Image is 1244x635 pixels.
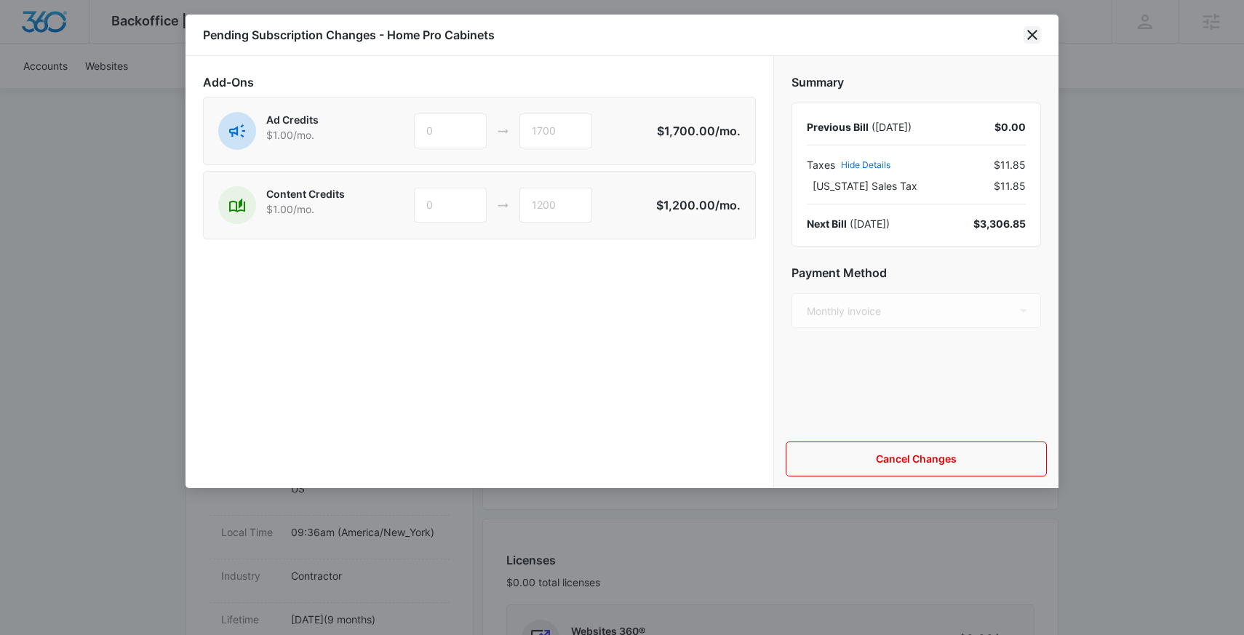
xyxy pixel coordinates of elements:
div: $3,306.85 [973,216,1026,231]
p: $1.00 /mo. [266,127,319,143]
span: Previous Bill [807,121,869,133]
button: Hide Details [841,161,890,169]
div: $0.00 [994,119,1026,135]
div: ( [DATE] ) [807,119,912,135]
h2: Summary [792,73,1041,91]
p: $1,200.00 [656,196,741,214]
span: [US_STATE] Sales Tax [813,178,917,193]
button: Cancel Changes [786,442,1047,476]
div: ( [DATE] ) [807,216,890,231]
h2: Add-Ons [203,73,756,91]
span: Next Bill [807,217,847,230]
span: $11.85 [994,178,1026,193]
p: Ad Credits [266,112,319,127]
p: $1,700.00 [657,122,741,140]
p: $1.00 /mo. [266,201,345,217]
span: /mo. [715,124,741,138]
p: Content Credits [266,186,345,201]
h1: Pending Subscription Changes - Home Pro Cabinets [203,26,495,44]
button: close [1024,26,1041,44]
h2: Payment Method [792,264,1041,281]
span: /mo. [715,198,741,212]
span: Taxes [807,157,835,172]
span: $11.85 [994,157,1026,172]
